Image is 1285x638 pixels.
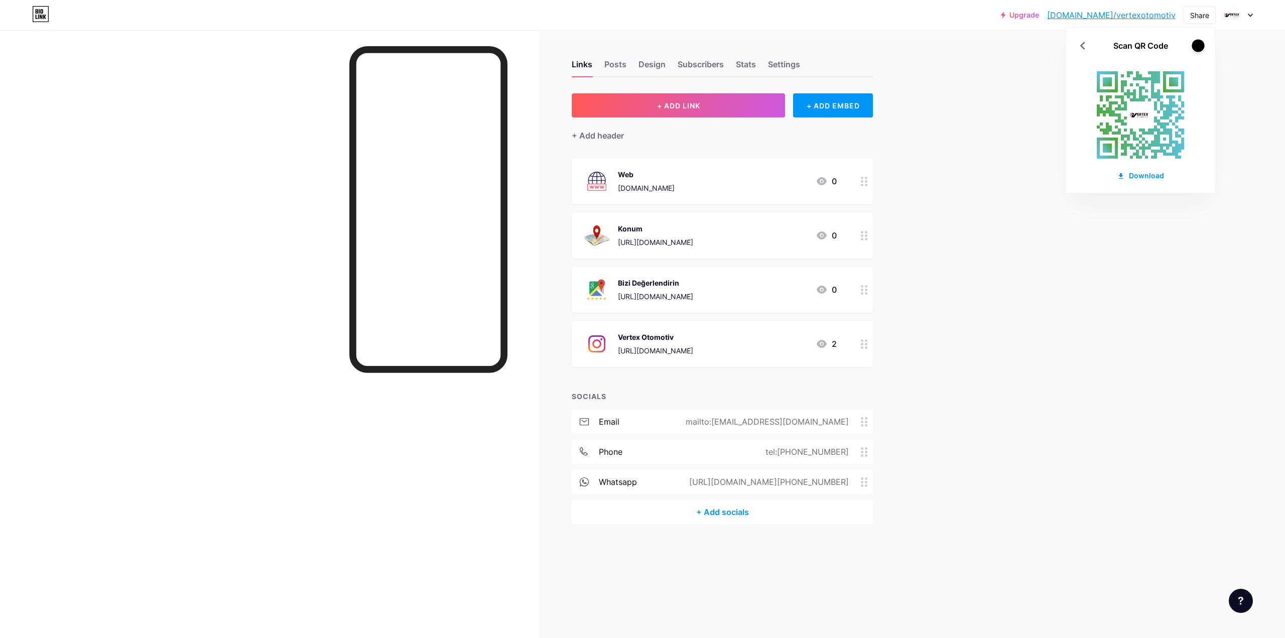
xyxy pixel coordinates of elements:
div: Settings [768,58,800,76]
div: mailto:[EMAIL_ADDRESS][DOMAIN_NAME] [670,416,861,428]
div: Download [1117,170,1164,181]
div: [URL][DOMAIN_NAME] [618,345,693,356]
div: email [599,416,619,428]
a: [DOMAIN_NAME]/vertexotomotiv [1047,9,1176,21]
div: + Add header [572,130,624,142]
a: Upgrade [1001,11,1039,19]
div: Web [618,169,675,180]
div: + Add socials [572,500,873,524]
div: [DOMAIN_NAME] [618,183,675,193]
span: + ADD LINK [657,101,700,110]
div: Subscribers [678,58,724,76]
div: [URL][DOMAIN_NAME] [618,291,693,302]
div: [URL][DOMAIN_NAME] [618,237,693,247]
div: + ADD EMBED [793,93,873,117]
div: 0 [816,284,837,296]
div: Design [638,58,666,76]
div: Links [572,58,592,76]
img: Vertex [1223,6,1242,25]
div: Stats [736,58,756,76]
div: Posts [604,58,626,76]
div: tel:[PHONE_NUMBER] [749,446,861,458]
div: [URL][DOMAIN_NAME][PHONE_NUMBER] [673,476,861,488]
div: Share [1190,10,1209,21]
div: Konum [618,223,693,234]
div: Vertex Otomotiv [618,332,693,342]
div: Bizi Değerlendirin [618,278,693,288]
img: Vertex Otomotiv [584,331,610,357]
div: 2 [816,338,837,350]
div: Scan QR Code [1113,40,1168,52]
div: 0 [816,229,837,241]
img: Web [584,168,610,194]
img: Bizi Değerlendirin [584,277,610,303]
div: whatsapp [599,476,637,488]
button: + ADD LINK [572,93,785,117]
div: 0 [816,175,837,187]
div: SOCIALS [572,391,873,402]
img: Konum [584,222,610,248]
div: phone [599,446,622,458]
